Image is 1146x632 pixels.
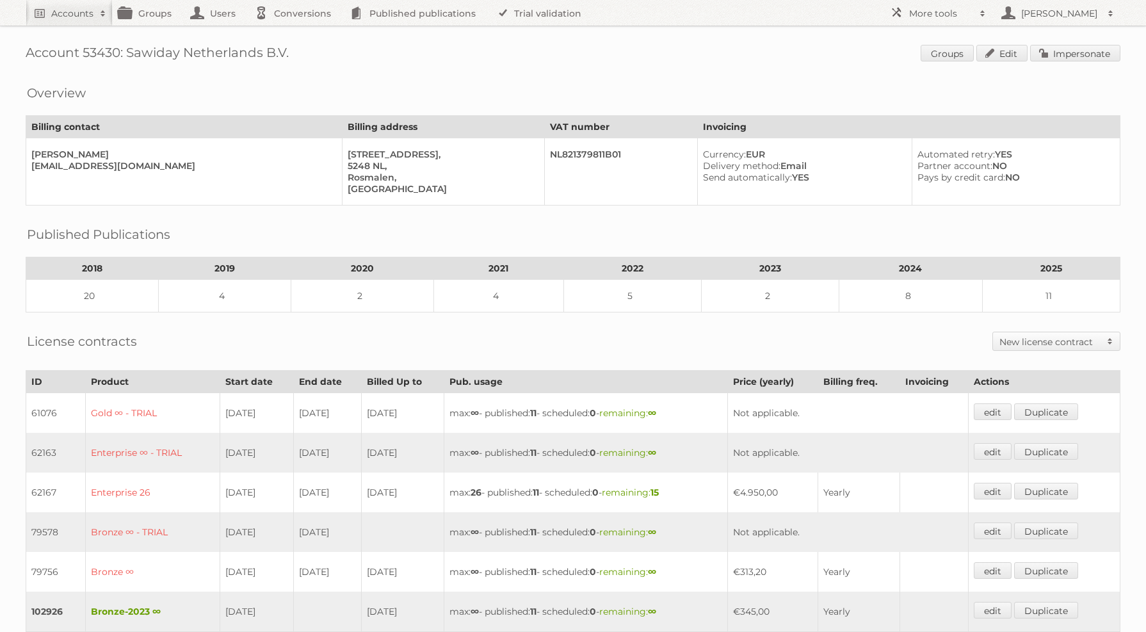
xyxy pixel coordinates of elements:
th: Invoicing [697,116,1120,138]
td: Gold ∞ - TRIAL [86,393,220,433]
strong: 11 [530,407,537,419]
td: 61076 [26,393,86,433]
strong: ∞ [648,526,656,538]
strong: ∞ [648,447,656,458]
a: Edit [976,45,1028,61]
th: End date [293,371,361,393]
a: Duplicate [1014,403,1078,420]
h2: More tools [909,7,973,20]
h2: [PERSON_NAME] [1018,7,1101,20]
a: Duplicate [1014,523,1078,539]
strong: 26 [471,487,481,498]
th: 2021 [434,257,564,280]
strong: ∞ [648,566,656,578]
td: Yearly [818,552,900,592]
th: Billed Up to [361,371,444,393]
div: NO [917,172,1110,183]
span: Pays by credit card: [917,172,1005,183]
strong: 11 [530,566,537,578]
td: Yearly [818,473,900,512]
div: [GEOGRAPHIC_DATA] [348,183,534,195]
td: [DATE] [220,592,294,632]
td: [DATE] [293,552,361,592]
td: €313,20 [728,552,818,592]
td: Enterprise 26 [86,473,220,512]
td: [DATE] [220,512,294,552]
strong: 0 [590,566,596,578]
td: 8 [839,280,983,312]
div: Email [703,160,901,172]
span: remaining: [599,566,656,578]
a: edit [974,443,1012,460]
h2: New license contract [999,336,1101,348]
strong: 0 [592,487,599,498]
td: 4 [434,280,564,312]
td: max: - published: - scheduled: - [444,473,728,512]
td: Bronze ∞ - TRIAL [86,512,220,552]
h1: Account 53430: Sawiday Netherlands B.V. [26,45,1120,64]
td: NL821379811B01 [544,138,697,206]
span: Partner account: [917,160,992,172]
th: 2024 [839,257,983,280]
th: 2023 [701,257,839,280]
td: [DATE] [293,433,361,473]
td: 5 [563,280,701,312]
th: Invoicing [900,371,969,393]
h2: Published Publications [27,225,170,244]
td: Not applicable. [728,393,969,433]
div: Rosmalen, [348,172,534,183]
a: edit [974,483,1012,499]
td: €345,00 [728,592,818,632]
strong: ∞ [648,407,656,419]
div: 5248 NL, [348,160,534,172]
a: Duplicate [1014,602,1078,619]
span: remaining: [599,407,656,419]
a: edit [974,523,1012,539]
span: remaining: [602,487,659,498]
h2: Accounts [51,7,93,20]
div: [PERSON_NAME] [31,149,332,160]
strong: ∞ [471,447,479,458]
td: Not applicable. [728,433,969,473]
th: Billing address [342,116,544,138]
span: remaining: [599,526,656,538]
th: VAT number [544,116,697,138]
th: 2022 [563,257,701,280]
th: Billing freq. [818,371,900,393]
th: Product [86,371,220,393]
td: [DATE] [361,592,444,632]
strong: 11 [530,526,537,538]
strong: ∞ [471,526,479,538]
strong: ∞ [648,606,656,617]
td: 79578 [26,512,86,552]
a: Groups [921,45,974,61]
a: Duplicate [1014,483,1078,499]
th: ID [26,371,86,393]
strong: ∞ [471,606,479,617]
span: Toggle [1101,332,1120,350]
td: 79756 [26,552,86,592]
div: YES [917,149,1110,160]
td: 62163 [26,433,86,473]
a: New license contract [993,332,1120,350]
td: [DATE] [293,393,361,433]
th: Price (yearly) [728,371,818,393]
td: €4.950,00 [728,473,818,512]
td: [DATE] [220,433,294,473]
strong: 0 [590,407,596,419]
span: Automated retry: [917,149,995,160]
a: edit [974,403,1012,420]
span: remaining: [599,606,656,617]
td: Bronze ∞ [86,552,220,592]
td: 2 [701,280,839,312]
th: Start date [220,371,294,393]
strong: 11 [533,487,539,498]
th: Billing contact [26,116,343,138]
div: YES [703,172,901,183]
strong: 15 [650,487,659,498]
a: Duplicate [1014,562,1078,579]
span: Send automatically: [703,172,792,183]
strong: 0 [590,526,596,538]
td: max: - published: - scheduled: - [444,512,728,552]
th: Actions [969,371,1120,393]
